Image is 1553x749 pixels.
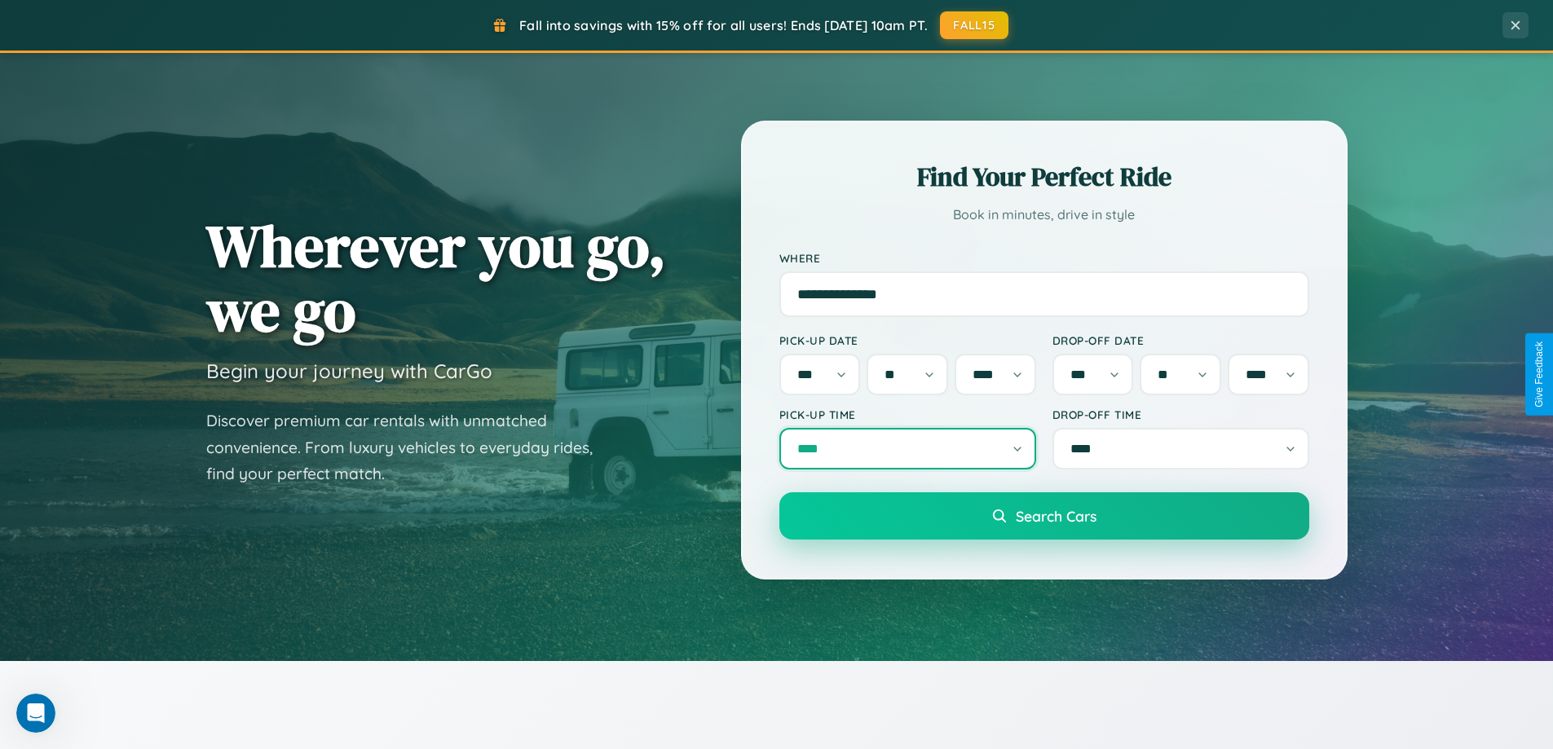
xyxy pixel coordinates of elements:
label: Drop-off Date [1052,333,1309,347]
span: Search Cars [1016,507,1096,525]
p: Discover premium car rentals with unmatched convenience. From luxury vehicles to everyday rides, ... [206,408,614,487]
p: Book in minutes, drive in style [779,203,1309,227]
label: Pick-up Time [779,408,1036,421]
h1: Wherever you go, we go [206,214,666,342]
button: FALL15 [940,11,1008,39]
label: Where [779,251,1309,265]
div: Give Feedback [1533,341,1545,408]
span: Fall into savings with 15% off for all users! Ends [DATE] 10am PT. [519,17,928,33]
label: Drop-off Time [1052,408,1309,421]
h2: Find Your Perfect Ride [779,159,1309,195]
label: Pick-up Date [779,333,1036,347]
h3: Begin your journey with CarGo [206,359,492,383]
iframe: Intercom live chat [16,694,55,733]
button: Search Cars [779,492,1309,540]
